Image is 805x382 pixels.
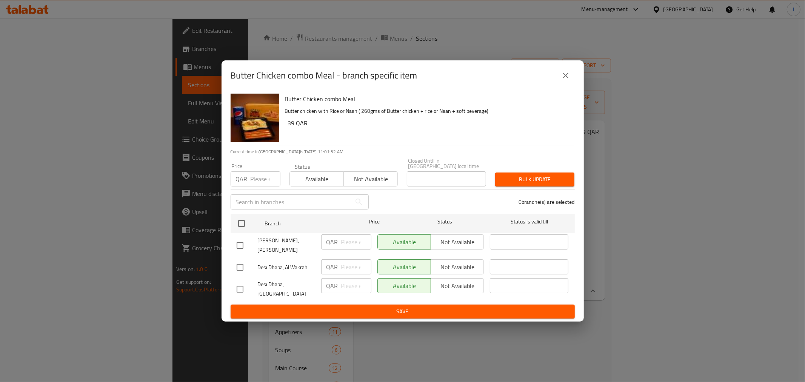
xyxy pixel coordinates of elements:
button: Available [289,171,344,186]
span: Desi Dhaba, Al Wakrah [258,263,315,272]
h6: 39 QAR [288,118,569,128]
p: QAR [236,174,248,183]
span: Not available [347,174,395,185]
span: [PERSON_NAME], [PERSON_NAME] [258,236,315,255]
img: Butter Chicken combo Meal [231,94,279,142]
span: Status [405,217,484,226]
button: Not available [343,171,398,186]
span: Status is valid till [490,217,568,226]
p: Current time in [GEOGRAPHIC_DATA] is [DATE] 11:01:32 AM [231,148,575,155]
p: QAR [326,281,338,290]
button: close [557,66,575,85]
span: Bulk update [501,175,568,184]
p: Butter chicken with Rice or Naan ( 260gms of Butter chicken + rice or Naan + soft beverage) [285,106,569,116]
input: Search in branches [231,194,351,209]
span: Available [293,174,341,185]
span: Desi Dhaba, [GEOGRAPHIC_DATA] [258,280,315,299]
input: Please enter price [341,259,371,274]
span: Price [349,217,399,226]
input: Please enter price [341,234,371,250]
button: Bulk update [495,173,574,186]
h2: Butter Chicken combo Meal - branch specific item [231,69,417,82]
input: Please enter price [341,278,371,293]
span: Branch [265,219,343,228]
p: 0 branche(s) are selected [519,198,575,206]
h6: Butter Chicken combo Meal [285,94,569,104]
span: Save [237,307,569,316]
p: QAR [326,262,338,271]
input: Please enter price [251,171,280,186]
p: QAR [326,237,338,246]
button: Save [231,305,575,319]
